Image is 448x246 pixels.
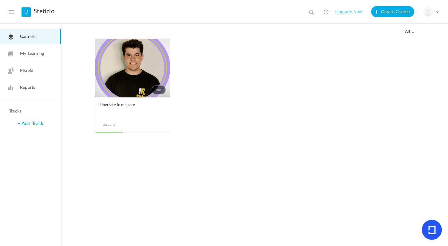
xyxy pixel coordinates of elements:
[405,29,415,35] span: all
[9,109,50,114] h4: Tracks
[424,8,432,16] img: user-image.png
[371,6,414,17] button: Create Course
[18,121,43,126] a: + Add Track
[335,6,363,17] button: Upgrade Now!
[20,34,35,40] span: Courses
[100,102,166,116] a: Libertate în mișcare
[20,68,33,74] span: People
[34,8,54,15] a: Stefizio
[100,122,133,127] span: 4 Lessons
[20,84,35,91] span: Reports
[22,7,31,17] a: U
[100,102,157,109] span: Libertate în mișcare
[20,51,44,57] span: My Learning
[95,39,170,97] a: 0m
[152,85,166,94] span: 0m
